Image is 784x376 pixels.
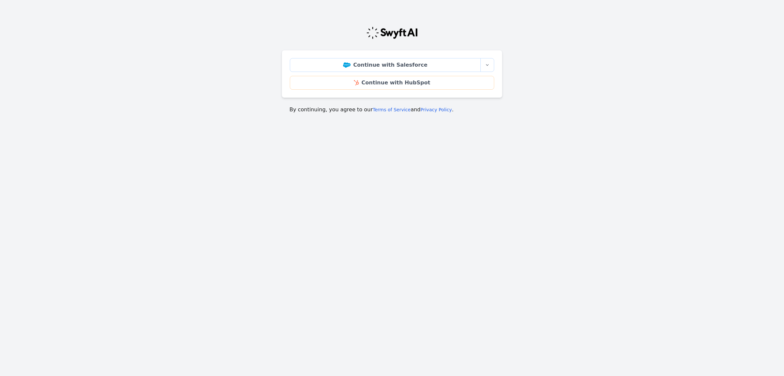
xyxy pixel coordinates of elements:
a: Continue with Salesforce [290,58,481,72]
a: Privacy Policy [421,107,452,112]
img: Swyft Logo [366,26,418,39]
a: Continue with HubSpot [290,76,494,90]
img: Salesforce [343,62,351,68]
a: Terms of Service [373,107,410,112]
img: HubSpot [354,80,359,85]
p: By continuing, you agree to our and . [289,106,495,114]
